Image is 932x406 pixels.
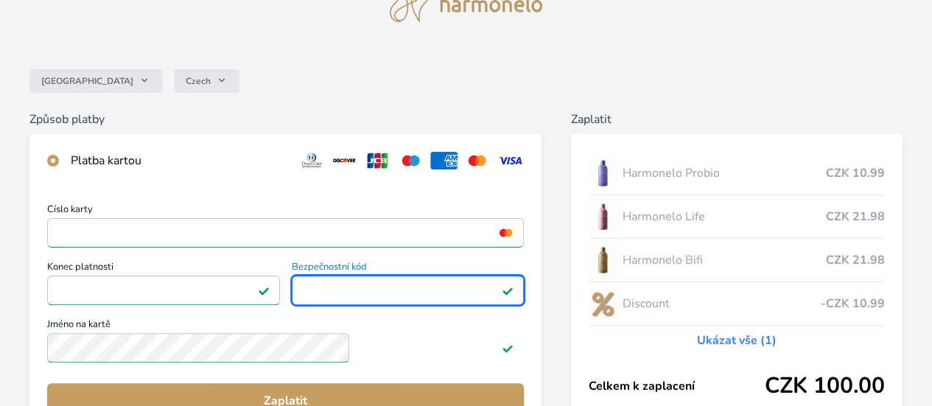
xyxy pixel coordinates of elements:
[497,152,524,169] img: visa.svg
[697,332,777,349] a: Ukázat vše (1)
[589,198,617,235] img: CLEAN_LIFE_se_stinem_x-lo.jpg
[623,208,826,225] span: Harmonelo Life
[298,280,518,301] iframe: Iframe pro bezpečnostní kód
[54,280,273,301] iframe: Iframe pro datum vypršení platnosti
[397,152,424,169] img: maestro.svg
[623,164,826,182] span: Harmonelo Probio
[496,226,516,239] img: mc
[186,75,211,87] span: Czech
[765,373,885,399] span: CZK 100.00
[502,284,514,296] img: Platné pole
[29,111,542,128] h6: Způsob platby
[502,342,514,354] img: Platné pole
[571,111,903,128] h6: Zaplatit
[821,295,885,312] span: -CZK 10.99
[47,262,280,276] span: Konec platnosti
[826,164,885,182] span: CZK 10.99
[589,285,617,322] img: discount-lo.png
[826,208,885,225] span: CZK 21.98
[589,377,765,395] span: Celkem k zaplacení
[826,251,885,269] span: CZK 21.98
[71,152,287,169] div: Platba kartou
[331,152,358,169] img: discover.svg
[589,242,617,279] img: CLEAN_BIFI_se_stinem_x-lo.jpg
[623,295,821,312] span: Discount
[174,69,239,93] button: Czech
[298,152,326,169] img: diners.svg
[41,75,133,87] span: [GEOGRAPHIC_DATA]
[54,223,517,243] iframe: Iframe pro číslo karty
[589,155,617,192] img: CLEAN_PROBIO_se_stinem_x-lo.jpg
[623,251,826,269] span: Harmonelo Bifi
[430,152,458,169] img: amex.svg
[29,69,162,93] button: [GEOGRAPHIC_DATA]
[292,262,525,276] span: Bezpečnostní kód
[47,333,349,363] input: Jméno na kartěPlatné pole
[258,284,270,296] img: Platné pole
[463,152,491,169] img: mc.svg
[364,152,391,169] img: jcb.svg
[47,205,524,218] span: Číslo karty
[47,320,524,333] span: Jméno na kartě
